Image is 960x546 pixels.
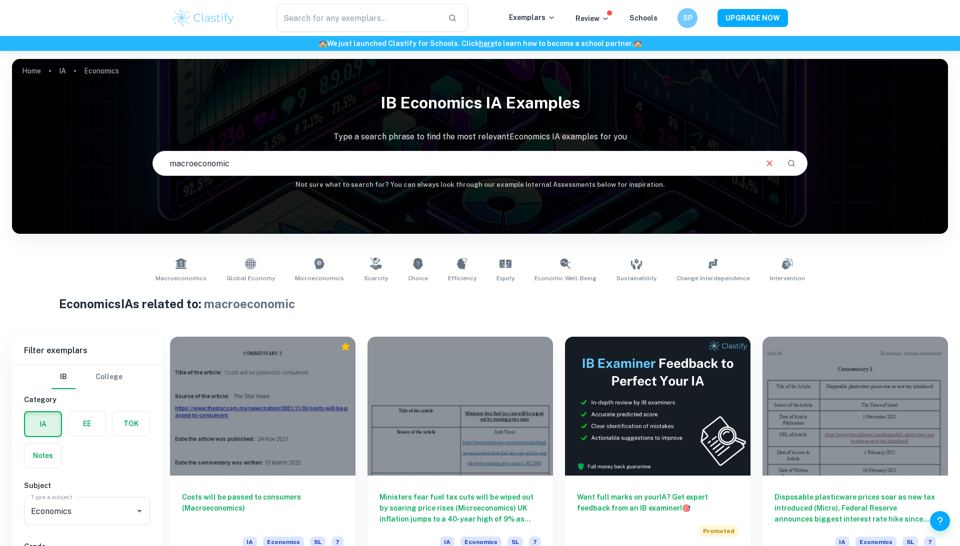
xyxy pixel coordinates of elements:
h6: Not sure what to search for? You can always look through our example Internal Assessments below f... [12,180,948,190]
a: Schools [629,14,657,22]
button: IB [51,365,75,389]
span: Microeconomics [295,274,344,283]
h1: IB Economics IA examples [12,87,948,119]
h6: Want full marks on your IA ? Get expert feedback from an IB examiner! [577,492,738,514]
span: Macroeconomics [155,274,206,283]
span: Global Economy [226,274,275,283]
h6: Subject [24,480,150,491]
span: Intervention [770,274,805,283]
button: IA [25,412,61,436]
a: IA [59,64,66,78]
span: 🏫 [318,39,327,47]
button: SP [677,8,697,28]
p: Review [575,13,609,24]
input: E.g. smoking and tax, tariffs, global economy... [153,149,756,177]
h6: Ministers fear fuel tax cuts will be wiped out by soaring price rises (Microeconomics) UK inflati... [379,492,541,525]
h1: Economics IAs related to: [59,295,901,313]
span: Efficiency [448,274,476,283]
h6: SP [682,12,693,23]
div: Premium [340,342,350,352]
span: Economic Well-Being [534,274,596,283]
a: here [479,39,494,47]
span: macroeconomic [204,297,295,311]
span: Promoted [699,526,738,537]
button: Open [132,504,146,518]
span: Change Interdependence [676,274,750,283]
button: TOK [112,412,149,436]
button: College [95,365,122,389]
button: Clear [760,154,779,173]
label: Type a subject [31,493,72,501]
button: EE [68,412,105,436]
span: Sustainability [616,274,656,283]
h6: Filter exemplars [12,337,162,365]
button: Search [783,155,800,172]
span: 🏫 [633,39,642,47]
div: Filter type choice [51,365,122,389]
a: Home [22,64,41,78]
p: Type a search phrase to find the most relevant Economics IA examples for you [12,131,948,143]
span: Choice [408,274,428,283]
button: UPGRADE NOW [717,9,788,27]
img: Clastify logo [172,8,235,28]
input: Search for any exemplars... [276,4,440,32]
h6: Disposable plasticware prices soar as new tax introduced (Micro), Federal Reserve announces bigge... [774,492,936,525]
h6: We just launched Clastify for Schools. Click to learn how to become a school partner. [2,38,958,49]
h6: Category [24,394,150,405]
span: Equity [496,274,514,283]
img: Thumbnail [565,337,750,476]
button: Help and Feedback [930,511,950,531]
span: Scarcity [364,274,388,283]
p: Economics [84,65,119,76]
span: 🎯 [682,504,690,512]
h6: Costs will be passed to consumers (Macroeconomics) [182,492,343,525]
button: Notes [24,444,61,468]
p: Exemplars [509,12,555,23]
